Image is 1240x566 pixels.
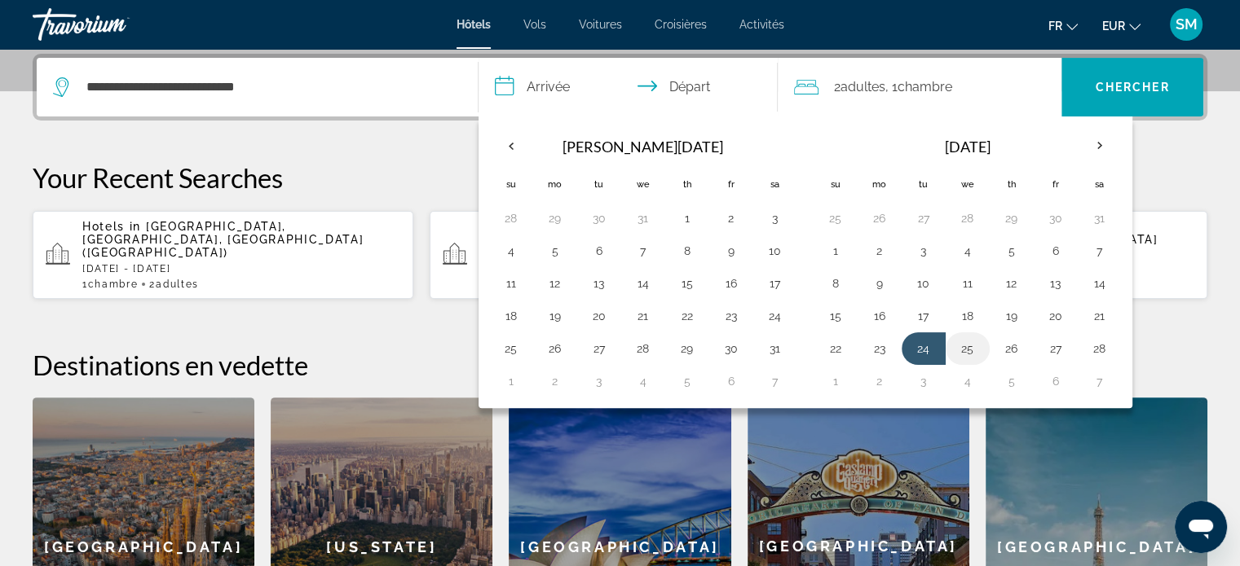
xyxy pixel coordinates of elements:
button: Day 29 [542,207,568,230]
table: Right calendar grid [814,127,1122,397]
button: Day 5 [674,370,700,393]
button: Day 3 [911,239,937,262]
button: Day 15 [823,305,849,327]
button: Change currency [1102,14,1141,37]
button: Day 17 [911,305,937,327]
button: Day 8 [823,272,849,295]
button: Day 31 [762,337,788,360]
span: Hotels in [82,220,141,233]
button: Day 2 [867,370,893,393]
button: Day 30 [718,337,744,360]
input: Search hotel destination [85,75,453,99]
button: Day 16 [867,305,893,327]
button: Day 28 [498,207,524,230]
button: Day 20 [586,305,612,327]
button: Hotels in [GEOGRAPHIC_DATA], [GEOGRAPHIC_DATA], [GEOGRAPHIC_DATA] ([GEOGRAPHIC_DATA])[DATE] - [DA... [33,210,413,300]
button: Day 1 [674,207,700,230]
button: Day 13 [1043,272,1069,295]
button: Day 7 [630,239,656,262]
button: Day 9 [867,272,893,295]
button: Day 29 [999,207,1025,230]
button: Day 25 [955,337,981,360]
button: Day 3 [586,370,612,393]
iframe: Bouton de lancement de la fenêtre de messagerie [1175,501,1227,553]
button: Search [1061,58,1203,116]
span: Croisières [655,18,707,31]
button: Day 30 [586,207,612,230]
button: Day 19 [999,305,1025,327]
button: Day 13 [586,272,612,295]
button: Day 18 [498,305,524,327]
span: Chercher [1096,81,1170,94]
button: Day 1 [823,239,849,262]
button: Day 23 [867,337,893,360]
button: Day 14 [630,272,656,295]
span: Chambre [88,279,139,290]
button: Day 17 [762,272,788,295]
button: Day 3 [911,370,937,393]
button: Day 27 [911,207,937,230]
p: [DATE] - [DATE] [82,263,400,274]
a: Travorium [33,3,196,46]
a: Vols [523,18,546,31]
button: Day 2 [542,370,568,393]
button: Day 5 [542,239,568,262]
a: Hôtels [457,18,491,31]
button: Day 26 [867,207,893,230]
button: Day 6 [718,370,744,393]
button: Day 1 [823,370,849,393]
button: Next month [1078,127,1122,165]
div: Search widget [37,58,1203,116]
button: Day 14 [1087,272,1113,295]
span: SM [1176,16,1198,33]
span: Chambre [897,79,951,94]
a: Activités [739,18,784,31]
a: Voitures [579,18,622,31]
button: Day 10 [911,272,937,295]
button: Day 27 [586,337,612,360]
button: Day 22 [823,337,849,360]
button: Day 10 [762,239,788,262]
button: Day 15 [674,272,700,295]
button: Day 24 [762,305,788,327]
button: Day 5 [999,370,1025,393]
span: 1 [82,279,138,290]
button: Day 12 [542,272,568,295]
button: Day 4 [955,370,981,393]
button: Day 9 [718,239,744,262]
button: Day 1 [498,370,524,393]
button: Day 6 [586,239,612,262]
button: Day 28 [1087,337,1113,360]
th: [PERSON_NAME][DATE] [533,127,753,166]
button: Day 28 [955,207,981,230]
h2: Destinations en vedette [33,349,1207,381]
span: [GEOGRAPHIC_DATA], [GEOGRAPHIC_DATA], [GEOGRAPHIC_DATA] ([GEOGRAPHIC_DATA]) [82,220,364,259]
span: 2 [833,76,885,99]
button: Day 7 [1087,370,1113,393]
button: Day 19 [542,305,568,327]
button: Day 25 [498,337,524,360]
button: Day 16 [718,272,744,295]
button: Day 21 [1087,305,1113,327]
button: Day 3 [762,207,788,230]
button: Day 28 [630,337,656,360]
button: Day 31 [630,207,656,230]
button: Day 31 [1087,207,1113,230]
button: Day 5 [999,239,1025,262]
button: Change language [1048,14,1078,37]
button: Day 25 [823,207,849,230]
button: Select check in and out date [479,58,779,116]
span: EUR [1102,20,1125,33]
button: Day 7 [1087,239,1113,262]
button: Day 8 [674,239,700,262]
table: Left calendar grid [489,127,797,397]
button: Day 23 [718,305,744,327]
button: Day 2 [867,239,893,262]
button: Day 6 [1043,239,1069,262]
button: Day 21 [630,305,656,327]
span: 2 [149,279,198,290]
span: Adultes [840,79,885,94]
